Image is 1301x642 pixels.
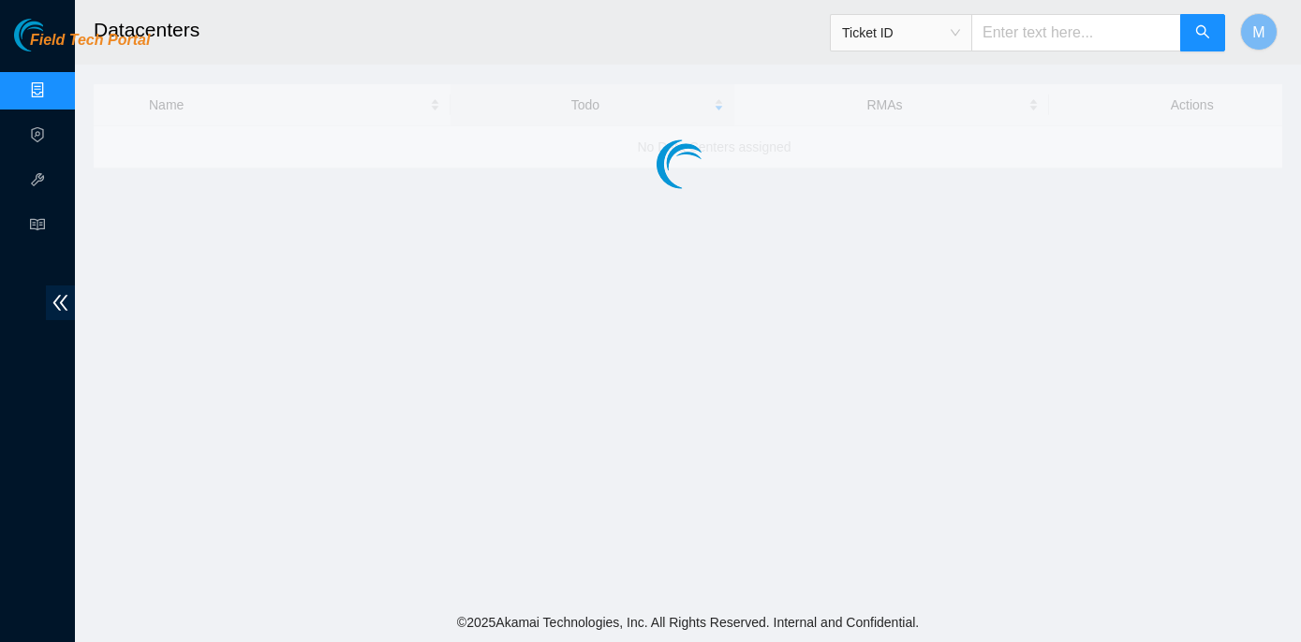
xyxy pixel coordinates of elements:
[1195,24,1210,42] span: search
[14,19,95,51] img: Akamai Technologies
[14,34,150,58] a: Akamai TechnologiesField Tech Portal
[30,32,150,50] span: Field Tech Portal
[30,209,45,246] span: read
[1180,14,1225,51] button: search
[1240,13,1278,51] button: M
[1252,21,1264,44] span: M
[971,14,1181,51] input: Enter text here...
[75,603,1301,642] footer: © 2025 Akamai Technologies, Inc. All Rights Reserved. Internal and Confidential.
[46,285,75,320] span: double-left
[842,19,960,47] span: Ticket ID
